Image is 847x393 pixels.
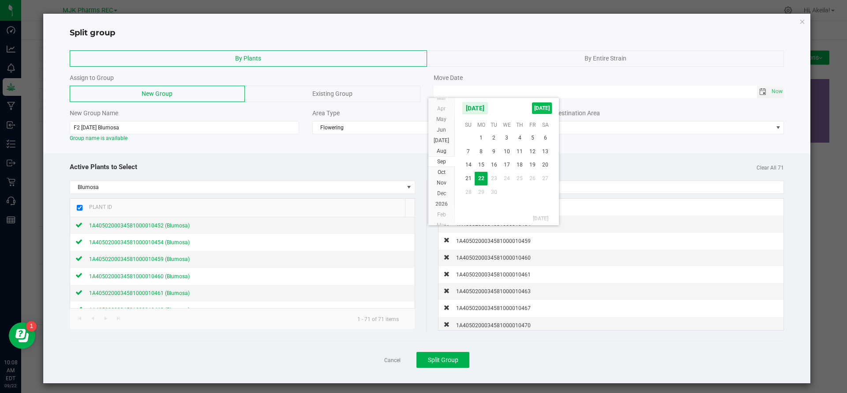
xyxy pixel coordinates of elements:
[500,131,513,145] span: 3
[500,118,513,132] th: We
[89,273,190,280] span: 1A4050200034581000010460 (Blumosa)
[500,158,513,172] td: Wednesday, September 17, 2025
[89,239,190,246] span: 1A4050200034581000010454 (Blumosa)
[757,86,770,98] span: Toggle calendar
[539,131,552,145] span: 6
[462,145,475,159] td: Sunday, September 7, 2025
[526,131,539,145] td: Friday, September 5, 2025
[475,131,487,145] span: 1
[437,190,446,196] span: Dec
[462,212,552,225] th: [DATE]
[462,158,475,172] td: Sunday, September 14, 2025
[526,131,539,145] span: 5
[312,90,352,97] span: Existing Group
[513,131,526,145] td: Thursday, September 4, 2025
[89,307,190,313] span: 1A4050200034581000010463 (Blumosa)
[437,180,446,186] span: Nov
[384,357,401,364] a: Cancel
[437,159,446,165] span: Sep
[350,312,406,325] kendo-pager-info: 1 - 71 of 71 items
[462,172,475,185] td: Sunday, September 21, 2025
[513,158,526,172] span: 18
[526,118,539,132] th: Fr
[462,158,475,172] span: 14
[142,90,172,97] span: New Group
[70,163,137,171] span: Active Plants to Select
[437,212,446,218] span: Feb
[539,158,552,172] td: Saturday, September 20, 2025
[526,145,539,159] span: 12
[456,305,531,311] span: 1A4050200034581000010467
[475,118,487,132] th: Mo
[434,137,449,144] span: [DATE]
[475,172,487,185] span: 22
[89,223,190,229] span: 1A4050200034581000010452 (Blumosa)
[26,321,37,332] iframe: Resource center unread badge
[456,288,531,295] span: 1A4050200034581000010463
[475,158,487,172] td: Monday, September 15, 2025
[539,145,552,159] span: 13
[526,145,539,159] td: Friday, September 12, 2025
[437,127,446,133] span: Jun
[70,27,784,39] h4: Split group
[437,95,446,101] span: Mar
[475,158,487,172] span: 15
[555,110,600,117] span: Destination Area
[487,131,500,145] span: 2
[757,162,784,172] span: Clear All 71
[500,158,513,172] span: 17
[436,116,446,122] span: May
[475,172,487,185] td: Monday, September 22, 2025
[70,135,127,141] span: Group name is available
[456,255,531,261] span: 1A4050200034581000010460
[312,110,340,117] span: Area Type
[462,102,488,115] span: [DATE]
[456,238,531,244] span: 1A4050200034581000010459
[539,145,552,159] td: Saturday, September 13, 2025
[539,158,552,172] span: 20
[526,158,539,172] td: Friday, September 19, 2025
[475,131,487,145] td: Monday, September 1, 2025
[487,158,500,172] td: Tuesday, September 16, 2025
[456,272,531,278] span: 1A4050200034581000010461
[437,148,446,154] span: Aug
[475,145,487,159] td: Monday, September 8, 2025
[462,118,475,132] th: Su
[513,145,526,159] td: Thursday, September 11, 2025
[585,55,626,62] span: By Entire Strain
[235,55,261,62] span: By Plants
[438,181,784,193] input: NO DATA FOUND
[462,172,475,185] span: 21
[532,102,552,114] span: [DATE]
[9,322,35,349] iframe: Resource center
[435,201,448,207] span: 2026
[500,145,513,159] td: Wednesday, September 10, 2025
[434,74,463,81] span: Move Date
[70,110,118,117] span: New Group Name
[437,106,446,112] span: Apr
[70,181,404,193] span: Blumosa
[487,158,500,172] span: 16
[513,145,526,159] span: 11
[313,121,530,134] span: Flowering
[770,85,785,98] span: Set Current date
[487,118,500,132] th: Tu
[437,222,446,228] span: Mar
[89,204,112,210] span: Plant ID
[500,145,513,159] span: 10
[89,290,190,296] span: 1A4050200034581000010461 (Blumosa)
[487,131,500,145] td: Tuesday, September 2, 2025
[70,74,114,81] span: Assign to Group
[462,145,475,159] span: 7
[475,145,487,159] span: 8
[526,158,539,172] span: 19
[513,131,526,145] span: 4
[89,256,190,262] span: 1A4050200034581000010459 (Blumosa)
[513,118,526,132] th: Th
[539,131,552,145] td: Saturday, September 6, 2025
[456,322,531,329] span: 1A4050200034581000010470
[487,145,500,159] td: Tuesday, September 9, 2025
[539,118,552,132] th: Sa
[428,356,458,363] span: Split Group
